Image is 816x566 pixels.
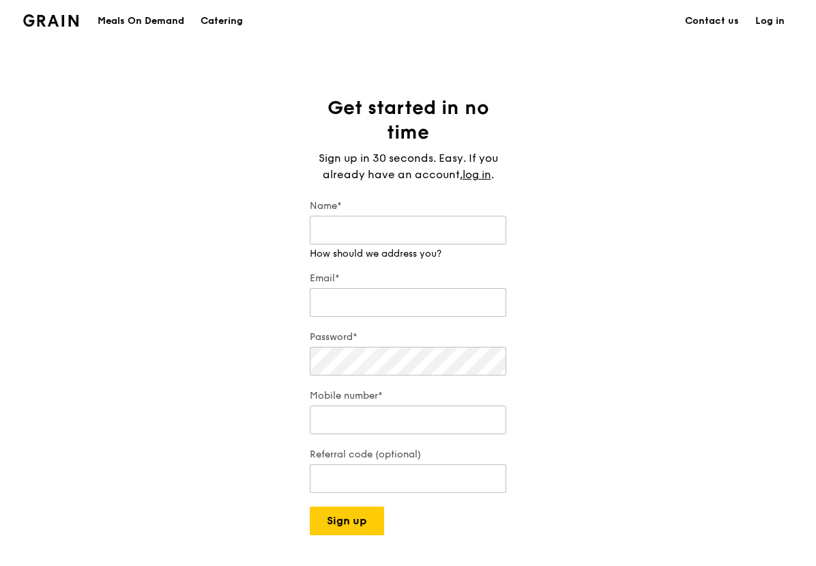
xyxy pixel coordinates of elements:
[310,199,506,213] label: Name*
[310,389,506,403] label: Mobile number*
[310,96,506,145] h1: Get started in no time
[23,14,78,27] img: Grain
[310,247,506,261] div: How should we address you?
[747,1,793,42] a: Log in
[310,272,506,285] label: Email*
[491,168,494,181] span: .
[310,507,384,535] button: Sign up
[192,1,251,42] a: Catering
[201,1,243,42] div: Catering
[98,1,184,42] div: Meals On Demand
[310,330,506,344] label: Password*
[319,152,498,181] span: Sign up in 30 seconds. Easy. If you already have an account,
[677,1,747,42] a: Contact us
[463,167,491,183] a: log in
[310,448,506,462] label: Referral code (optional)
